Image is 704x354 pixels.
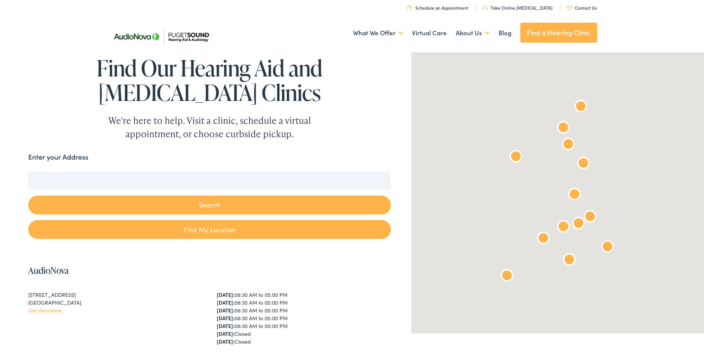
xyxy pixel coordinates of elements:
input: Enter your address or zip code [28,171,391,190]
div: AudioNova [554,119,572,137]
label: Enter your Address [28,152,88,163]
a: Schedule an Appointment [407,4,468,11]
div: AudioNova [534,230,552,248]
div: AudioNova [554,219,572,236]
div: [STREET_ADDRESS] [28,291,202,299]
strong: [DATE]: [217,338,235,345]
div: AudioNova [566,186,583,204]
button: Search [28,196,391,214]
a: Contact Us [567,4,597,11]
div: 08:30 AM to 05:00 PM 08:30 AM to 05:00 PM 08:30 AM to 05:00 PM 08:30 AM to 05:00 PM 08:30 AM to 0... [217,291,391,345]
strong: [DATE]: [217,314,235,322]
div: AudioNova [570,215,587,233]
div: [GEOGRAPHIC_DATA] [28,299,202,307]
a: Take Online [MEDICAL_DATA] [482,4,553,11]
strong: [DATE]: [217,322,235,330]
div: AudioNova [507,148,525,166]
h1: Find Our Hearing Aid and [MEDICAL_DATA] Clinics [28,56,391,105]
img: utility icon [482,6,488,10]
a: AudioNova [28,264,69,276]
div: AudioNova [581,209,599,226]
div: AudioNova [574,155,592,173]
div: AudioNova [599,239,616,256]
a: Find My Location [28,220,391,239]
a: Get directions [28,307,62,314]
div: AudioNova [560,252,578,269]
a: Virtual Care [412,19,447,47]
a: What We Offer [353,19,403,47]
a: About Us [456,19,489,47]
a: Blog [498,19,511,47]
strong: [DATE]: [217,330,235,337]
strong: [DATE]: [217,299,235,306]
img: utility icon [567,6,572,10]
div: AudioNova [498,268,516,285]
a: Find a Hearing Clinic [520,23,597,43]
div: We're here to help. Visit a clinic, schedule a virtual appointment, or choose curbside pickup. [91,114,328,141]
img: utility icon [407,5,412,10]
strong: [DATE]: [217,307,235,314]
div: AudioNova [559,136,577,154]
div: Puget Sound Hearing Aid &#038; Audiology by AudioNova [572,98,590,116]
strong: [DATE]: [217,291,235,298]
